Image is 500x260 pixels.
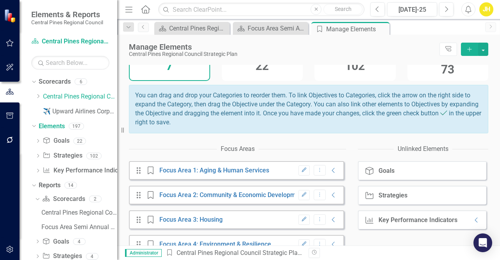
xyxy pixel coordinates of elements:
[379,192,407,199] div: Strategies
[177,249,302,256] a: Central Pines Regional Council Strategic Plan
[39,221,117,233] a: Focus Area Semi Annual Updates
[166,249,303,258] div: » Manage Focus Areas
[159,216,223,223] a: Focus Area 3: Housing
[43,136,69,145] a: Goals
[41,209,117,216] div: Central Pines Regional Council [DATE]-[DATE] Strategic Business Plan Summary
[39,181,61,190] a: Reports
[479,2,493,16] button: JH
[64,182,77,189] div: 14
[159,191,305,199] a: Focus Area 2: Community & Economic Development
[31,56,109,70] input: Search Below...
[379,217,457,224] div: Key Performance Indicators
[255,59,269,73] span: 22
[42,195,85,204] a: Scorecards
[323,4,362,15] button: Search
[39,77,71,86] a: Scorecards
[43,166,132,175] a: Key Performance Indicators
[473,233,492,252] div: Open Intercom Messenger
[326,24,387,34] div: Manage Elements
[73,138,86,144] div: 22
[69,123,84,129] div: 197
[41,224,117,231] div: Focus Area Semi Annual Updates
[125,249,162,257] span: Administrator
[345,59,365,73] span: 102
[158,3,364,16] input: Search ClearPoint...
[73,238,86,245] div: 4
[31,10,103,19] span: Elements & Reports
[86,253,98,260] div: 4
[166,59,173,73] span: 7
[221,145,255,154] div: Focus Areas
[441,63,454,76] span: 73
[235,23,306,33] a: Focus Area Semi Annual Updates
[43,107,117,116] a: ✈️ Upward Airlines Corporate
[129,51,436,57] div: Central Pines Regional Council Strategic Plan
[390,5,434,14] div: [DATE]-25
[129,85,488,133] div: You can drag and drop your Categories to reorder them. To link Objectives to Categories, click th...
[156,23,228,33] a: Central Pines Regional Council [DATE]-[DATE] Strategic Business Plan Summary
[31,37,109,46] a: Central Pines Regional Council Strategic Plan
[129,43,436,51] div: Manage Elements
[43,151,82,160] a: Strategies
[335,6,352,12] span: Search
[387,2,437,16] button: [DATE]-25
[86,152,102,159] div: 102
[43,92,117,101] a: Central Pines Regional Council Strategic Plan
[75,79,87,85] div: 6
[169,23,228,33] div: Central Pines Regional Council [DATE]-[DATE] Strategic Business Plan Summary
[42,237,69,246] a: Goals
[4,9,18,22] img: ClearPoint Strategy
[398,145,448,154] div: Unlinked Elements
[89,195,102,202] div: 2
[159,240,271,248] a: Focus Area 4: Environment & Resilience
[31,19,103,25] small: Central Pines Regional Council
[159,167,269,174] a: Focus Area 1: Aging & Human Services
[39,206,117,219] a: Central Pines Regional Council [DATE]-[DATE] Strategic Business Plan Summary
[39,122,65,131] a: Elements
[379,167,395,174] div: Goals
[248,23,306,33] div: Focus Area Semi Annual Updates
